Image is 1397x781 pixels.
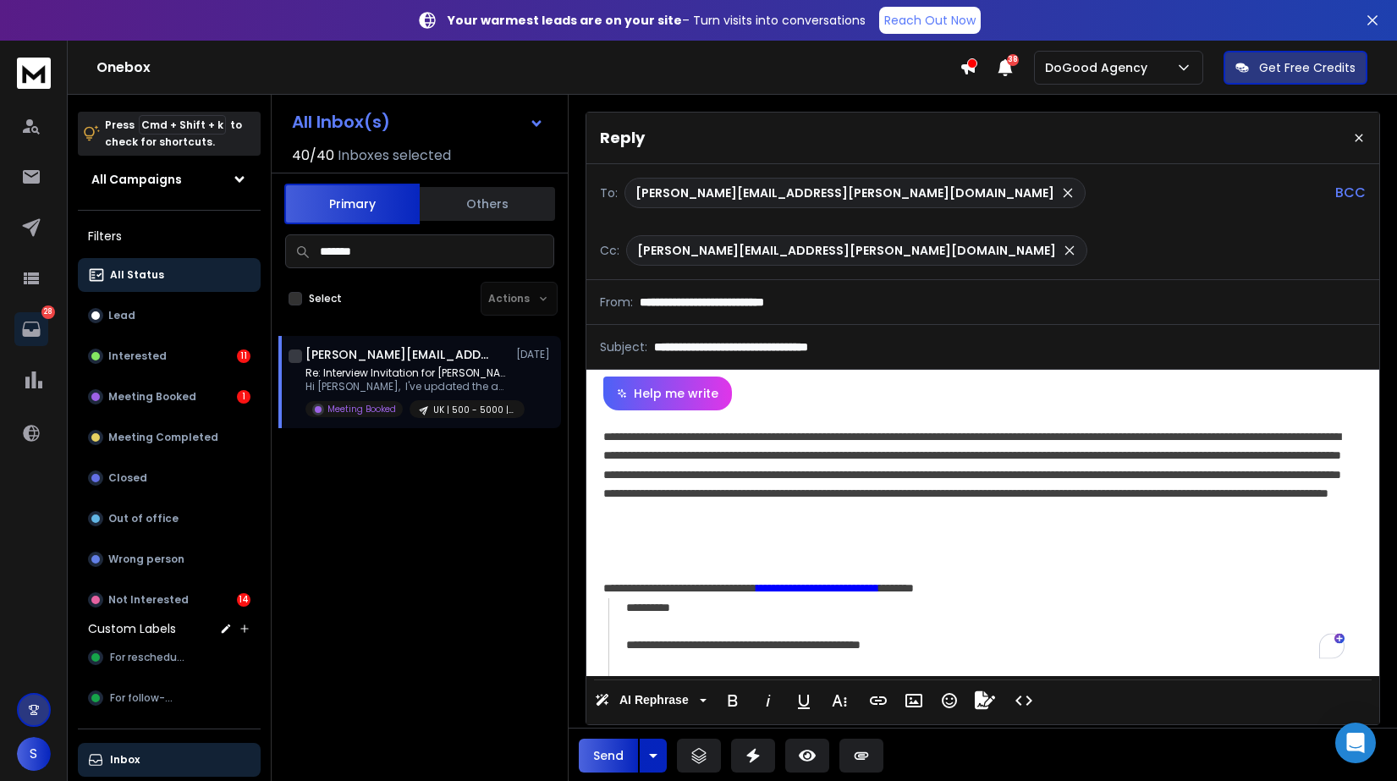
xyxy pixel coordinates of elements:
[862,684,894,718] button: Insert Link (⌘K)
[110,691,179,705] span: For follow-up
[78,421,261,454] button: Meeting Completed
[284,184,420,224] button: Primary
[108,431,218,444] p: Meeting Completed
[108,512,179,525] p: Out of office
[616,693,692,707] span: AI Rephrase
[1224,51,1367,85] button: Get Free Credits
[108,390,196,404] p: Meeting Booked
[41,305,55,319] p: 28
[78,258,261,292] button: All Status
[1045,59,1154,76] p: DoGood Agency
[78,681,261,715] button: For follow-up
[879,7,981,34] a: Reach Out Now
[78,380,261,414] button: Meeting Booked1
[96,58,960,78] h1: Onebox
[969,684,1001,718] button: Signature
[637,242,1056,259] p: [PERSON_NAME][EMAIL_ADDRESS][PERSON_NAME][DOMAIN_NAME]
[78,583,261,617] button: Not Interested14
[309,292,342,305] label: Select
[17,737,51,771] button: S
[516,348,554,361] p: [DATE]
[1335,183,1366,203] p: BCC
[14,312,48,346] a: 28
[78,743,261,777] button: Inbox
[237,390,250,404] div: 1
[108,349,167,363] p: Interested
[635,184,1054,201] p: [PERSON_NAME][EMAIL_ADDRESS][PERSON_NAME][DOMAIN_NAME]
[448,12,866,29] p: – Turn visits into conversations
[237,593,250,607] div: 14
[110,651,185,664] span: For reschedule
[717,684,749,718] button: Bold (⌘B)
[338,146,451,166] h3: Inboxes selected
[600,294,633,311] p: From:
[591,684,710,718] button: AI Rephrase
[110,753,140,767] p: Inbox
[1007,54,1019,66] span: 38
[17,58,51,89] img: logo
[91,171,182,188] h1: All Campaigns
[108,593,189,607] p: Not Interested
[105,117,242,151] p: Press to check for shortcuts.
[110,268,164,282] p: All Status
[292,113,390,130] h1: All Inbox(s)
[600,126,645,150] p: Reply
[237,349,250,363] div: 11
[78,299,261,333] button: Lead
[139,115,226,135] span: Cmd + Shift + k
[600,184,618,201] p: To:
[305,366,509,380] p: Re: Interview Invitation for [PERSON_NAME]
[108,471,147,485] p: Closed
[933,684,965,718] button: Emoticons
[600,242,619,259] p: Cc:
[752,684,784,718] button: Italic (⌘I)
[1335,723,1376,763] div: Open Intercom Messenger
[586,410,1379,676] div: To enrich screen reader interactions, please activate Accessibility in Grammarly extension settings
[108,309,135,322] p: Lead
[88,620,176,637] h3: Custom Labels
[603,377,732,410] button: Help me write
[898,684,930,718] button: Insert Image (⌘P)
[448,12,682,29] strong: Your warmest leads are on your site
[788,684,820,718] button: Underline (⌘U)
[278,105,558,139] button: All Inbox(s)
[884,12,976,29] p: Reach Out Now
[78,542,261,576] button: Wrong person
[305,380,509,393] p: Hi [PERSON_NAME], I've updated the access.
[78,502,261,536] button: Out of office
[108,553,184,566] p: Wrong person
[78,224,261,248] h3: Filters
[1259,59,1356,76] p: Get Free Credits
[78,339,261,373] button: Interested11
[305,346,492,363] h1: [PERSON_NAME][EMAIL_ADDRESS][PERSON_NAME][DOMAIN_NAME]
[78,641,261,674] button: For reschedule
[433,404,514,416] p: UK | 500 - 5000 | CEO
[1008,684,1040,718] button: Code View
[579,739,638,773] button: Send
[78,162,261,196] button: All Campaigns
[327,403,396,415] p: Meeting Booked
[78,461,261,495] button: Closed
[292,146,334,166] span: 40 / 40
[600,338,647,355] p: Subject:
[823,684,855,718] button: More Text
[420,185,555,223] button: Others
